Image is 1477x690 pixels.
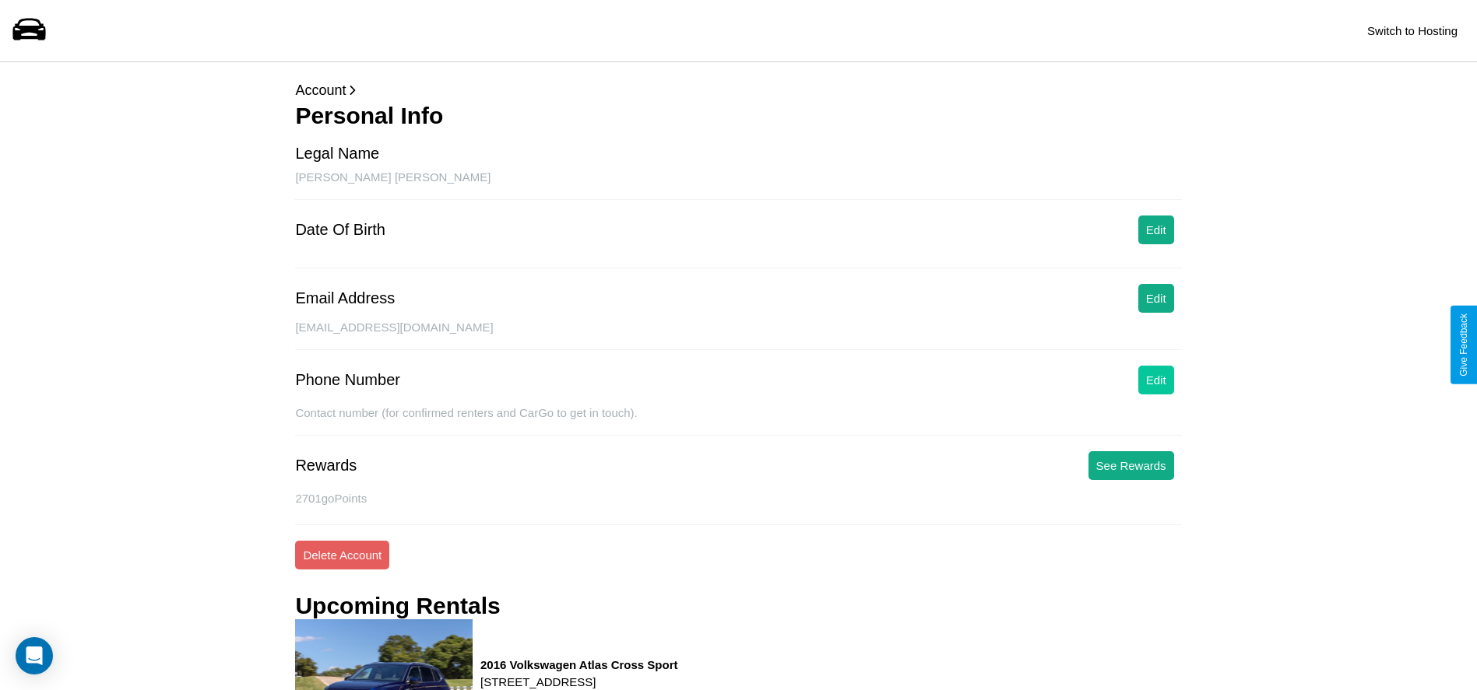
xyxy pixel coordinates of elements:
button: Switch to Hosting [1359,16,1465,45]
div: Phone Number [295,371,400,389]
div: Legal Name [295,145,379,163]
p: 2701 goPoints [295,488,1181,509]
p: Account [295,78,1181,103]
div: Contact number (for confirmed renters and CarGo to get in touch). [295,406,1181,436]
div: Give Feedback [1458,313,1469,377]
button: Edit [1138,366,1174,394]
div: Email Address [295,289,395,307]
div: Rewards [295,457,357,475]
h3: Upcoming Rentals [295,593,500,619]
button: Delete Account [295,541,389,569]
button: See Rewards [1088,451,1174,480]
button: Edit [1138,215,1174,244]
div: Date Of Birth [295,221,385,239]
h3: Personal Info [295,103,1181,129]
div: Open Intercom Messenger [16,637,53,674]
div: [EMAIL_ADDRESS][DOMAIN_NAME] [295,320,1181,350]
div: [PERSON_NAME] [PERSON_NAME] [295,170,1181,200]
button: Edit [1138,284,1174,313]
h3: 2016 Volkswagen Atlas Cross Sport [480,658,677,671]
